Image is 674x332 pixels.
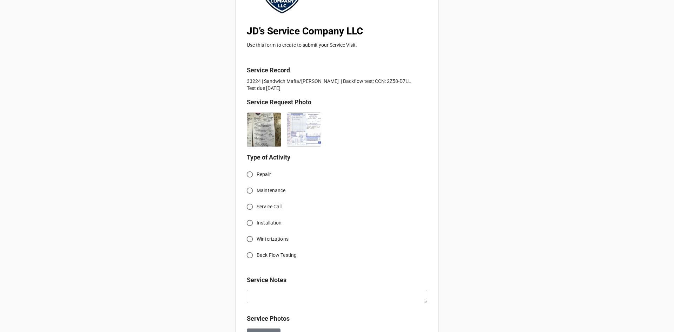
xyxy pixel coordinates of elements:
b: Service Record [247,66,290,74]
span: Winterizations [257,235,289,243]
span: Maintenance [257,187,285,194]
span: Repair [257,171,271,178]
img: GJDbT53VNxYGmcf2_9cVaLZvsbtimKCY3VGLzQHt1yQ [287,113,321,147]
label: Type of Activity [247,152,290,162]
p: 33224 | Sandwich Mafia/[PERSON_NAME] | Backflow test: CCN: 2Z58-D7LL Test due [DATE] [247,78,427,92]
span: Back Flow Testing [257,252,297,259]
b: Service Request Photo [247,98,311,106]
label: Service Notes [247,275,286,285]
p: Use this form to create to submit your Service Visit. [247,41,427,48]
span: Service Call [257,203,282,210]
b: JD’s Service Company LLC [247,25,363,37]
label: Service Photos [247,314,290,324]
img: wjLeKLS42G2tXEAeA2mJQtjdEFKlxIV5hLNwMFjP1Zo [247,113,281,147]
span: Installation [257,219,282,227]
div: IMG_8982.jpg [247,110,287,147]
